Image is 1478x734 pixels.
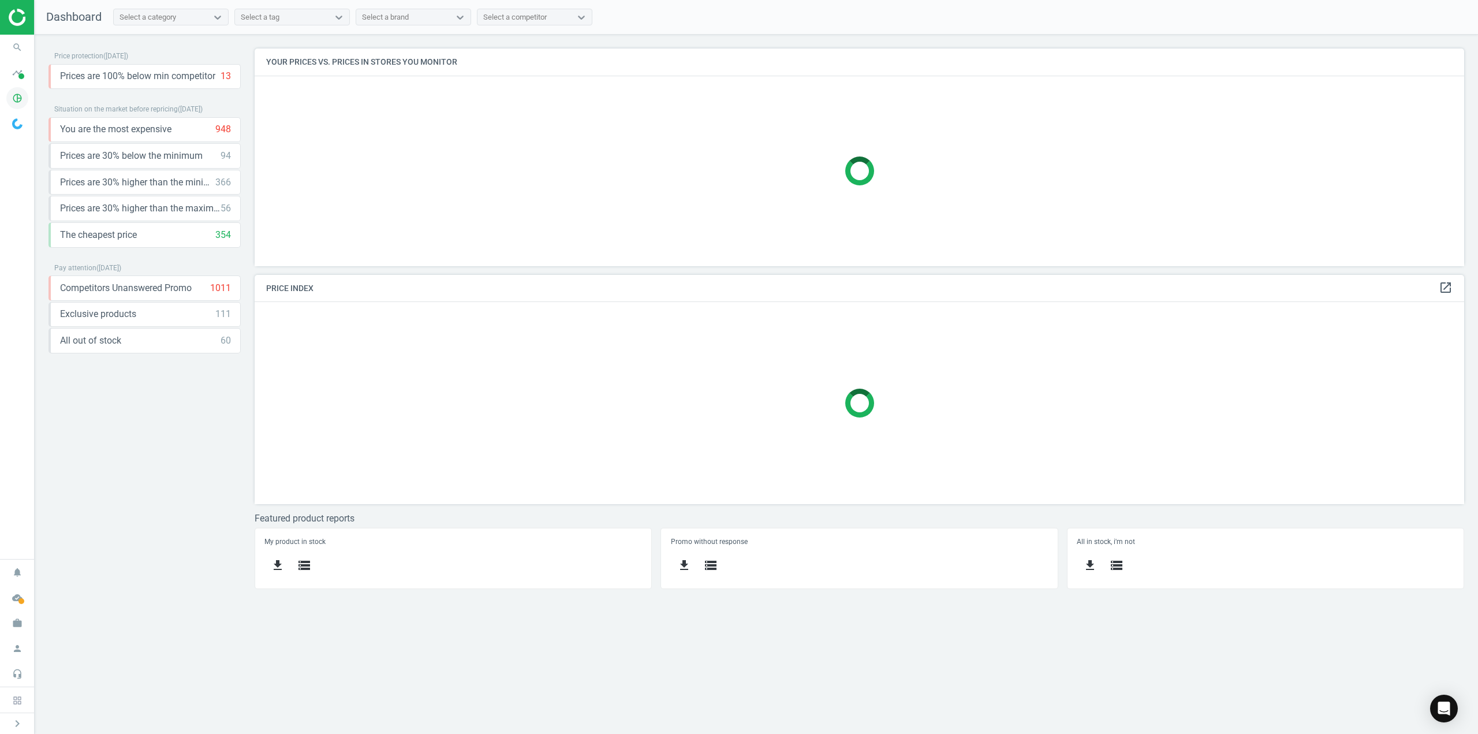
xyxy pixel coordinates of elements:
[297,558,311,572] i: storage
[3,716,32,731] button: chevron_right
[210,282,231,295] div: 1011
[215,123,231,136] div: 948
[677,558,691,572] i: get_app
[671,552,697,579] button: get_app
[10,717,24,731] i: chevron_right
[215,229,231,241] div: 354
[6,62,28,84] i: timeline
[178,105,203,113] span: ( [DATE] )
[9,9,91,26] img: ajHJNr6hYgQAAAAASUVORK5CYII=
[6,87,28,109] i: pie_chart_outlined
[697,552,724,579] button: storage
[46,10,102,24] span: Dashboard
[255,513,1464,524] h3: Featured product reports
[221,150,231,162] div: 94
[6,587,28,609] i: cloud_done
[291,552,318,579] button: storage
[221,70,231,83] div: 13
[704,558,718,572] i: storage
[215,176,231,189] div: 366
[1077,538,1454,546] h5: All in stock, i'm not
[60,176,215,189] span: Prices are 30% higher than the minimum
[1083,558,1097,572] i: get_app
[60,70,215,83] span: Prices are 100% below min competitor
[12,118,23,129] img: wGWNvw8QSZomAAAAABJRU5ErkJggg==
[60,150,203,162] span: Prices are 30% below the minimum
[1110,558,1124,572] i: storage
[120,12,176,23] div: Select a category
[60,334,121,347] span: All out of stock
[60,229,137,241] span: The cheapest price
[6,36,28,58] i: search
[255,275,1464,302] h4: Price Index
[264,538,642,546] h5: My product in stock
[1077,552,1103,579] button: get_app
[6,638,28,660] i: person
[255,49,1464,76] h4: Your prices vs. prices in stores you monitor
[362,12,409,23] div: Select a brand
[483,12,547,23] div: Select a competitor
[96,264,121,272] span: ( [DATE] )
[60,123,171,136] span: You are the most expensive
[6,612,28,634] i: work
[60,282,192,295] span: Competitors Unanswered Promo
[103,52,128,60] span: ( [DATE] )
[1103,552,1130,579] button: storage
[264,552,291,579] button: get_app
[221,334,231,347] div: 60
[1439,281,1453,296] a: open_in_new
[54,105,178,113] span: Situation on the market before repricing
[6,561,28,583] i: notifications
[60,202,221,215] span: Prices are 30% higher than the maximal
[54,264,96,272] span: Pay attention
[1439,281,1453,295] i: open_in_new
[215,308,231,321] div: 111
[271,558,285,572] i: get_app
[221,202,231,215] div: 56
[6,663,28,685] i: headset_mic
[54,52,103,60] span: Price protection
[241,12,279,23] div: Select a tag
[671,538,1048,546] h5: Promo without response
[60,308,136,321] span: Exclusive products
[1430,695,1458,722] div: Open Intercom Messenger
